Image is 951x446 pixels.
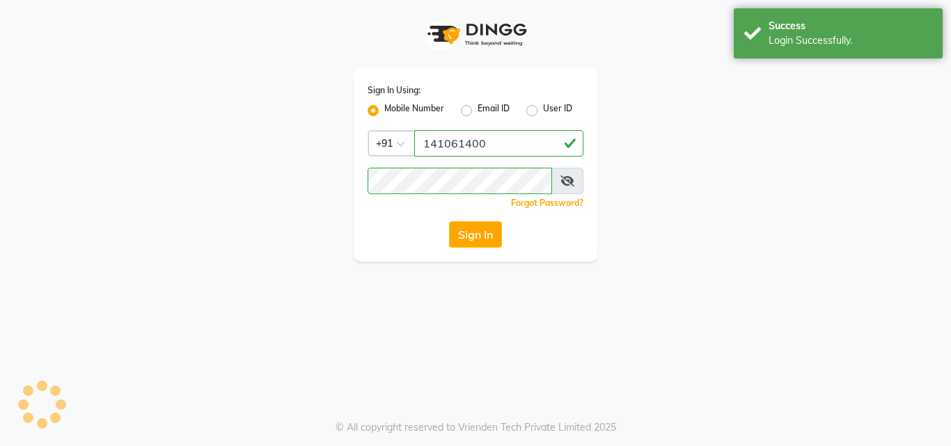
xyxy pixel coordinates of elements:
button: Sign In [449,221,502,248]
a: Forgot Password? [511,198,583,208]
label: Email ID [478,102,510,119]
div: Success [769,19,932,33]
img: logo1.svg [420,14,531,55]
input: Username [368,168,552,194]
label: Sign In Using: [368,84,421,97]
input: Username [414,130,583,157]
div: Login Successfully. [769,33,932,48]
label: Mobile Number [384,102,444,119]
label: User ID [543,102,572,119]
